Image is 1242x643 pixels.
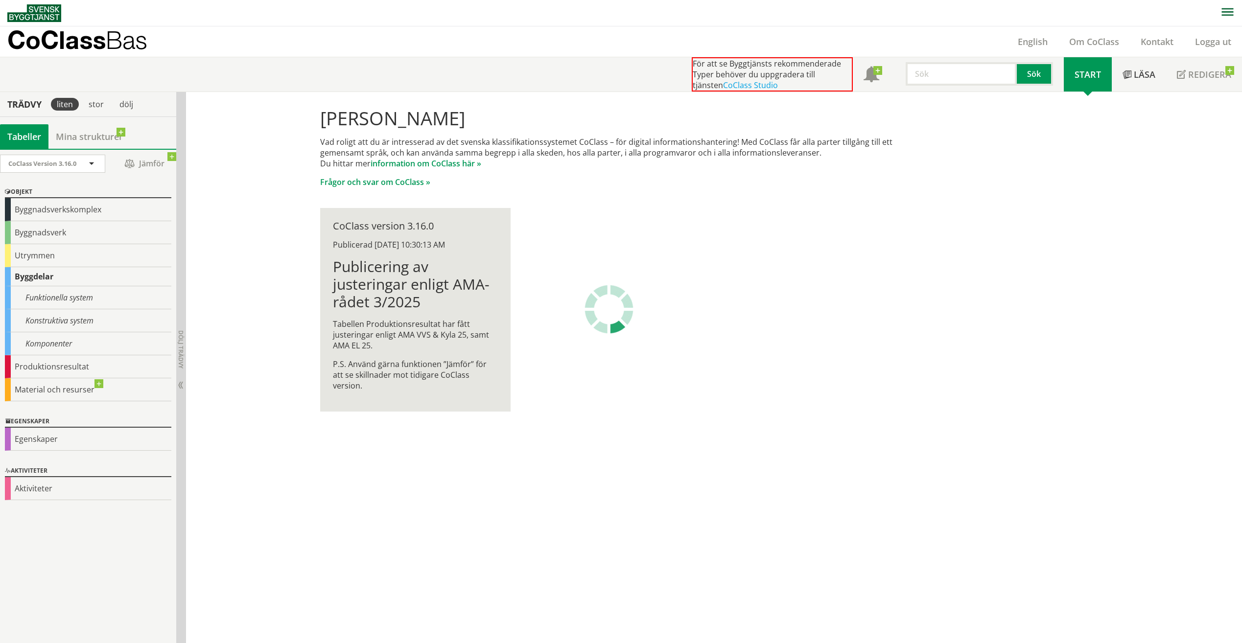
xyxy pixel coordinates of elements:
[1166,57,1242,92] a: Redigera
[723,80,778,91] a: CoClass Studio
[585,285,633,334] img: Laddar
[1058,36,1130,47] a: Om CoClass
[320,137,922,169] p: Vad roligt att du är intresserad av det svenska klassifikationssystemet CoClass – för digital inf...
[692,57,853,92] div: För att se Byggtjänsts rekommenderade Typer behöver du uppgradera till tjänsten
[106,25,147,54] span: Bas
[864,68,879,83] span: Notifikationer
[5,355,171,378] div: Produktionsresultat
[1134,69,1155,80] span: Läsa
[333,319,498,351] p: Tabellen Produktionsresultat har fått justeringar enligt AMA VVS & Kyla 25, samt AMA EL 25.
[371,158,481,169] a: information om CoClass här »
[1017,62,1053,86] button: Sök
[1075,69,1101,80] span: Start
[5,378,171,401] div: Material och resurser
[5,198,171,221] div: Byggnadsverkskomplex
[5,267,171,286] div: Byggdelar
[5,465,171,477] div: Aktiviteter
[51,98,79,111] div: liten
[906,62,1017,86] input: Sök
[5,477,171,500] div: Aktiviteter
[114,98,139,111] div: dölj
[5,221,171,244] div: Byggnadsverk
[333,258,498,311] h1: Publicering av justeringar enligt AMA-rådet 3/2025
[5,286,171,309] div: Funktionella system
[1130,36,1184,47] a: Kontakt
[5,416,171,428] div: Egenskaper
[48,124,130,149] a: Mina strukturer
[5,309,171,332] div: Konstruktiva system
[1188,69,1231,80] span: Redigera
[333,359,498,391] p: P.S. Använd gärna funktionen ”Jämför” för att se skillnader mot tidigare CoClass version.
[2,99,47,110] div: Trädvy
[1112,57,1166,92] a: Läsa
[333,221,498,231] div: CoClass version 3.16.0
[1064,57,1112,92] a: Start
[320,177,430,187] a: Frågor och svar om CoClass »
[177,330,185,368] span: Dölj trädvy
[1184,36,1242,47] a: Logga ut
[8,159,76,168] span: CoClass Version 3.16.0
[7,4,61,22] img: Svensk Byggtjänst
[333,239,498,250] div: Publicerad [DATE] 10:30:13 AM
[5,186,171,198] div: Objekt
[5,428,171,451] div: Egenskaper
[320,107,922,129] h1: [PERSON_NAME]
[5,332,171,355] div: Komponenter
[5,244,171,267] div: Utrymmen
[115,155,174,172] span: Jämför
[7,34,147,46] p: CoClass
[7,26,168,57] a: CoClassBas
[1007,36,1058,47] a: English
[83,98,110,111] div: stor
